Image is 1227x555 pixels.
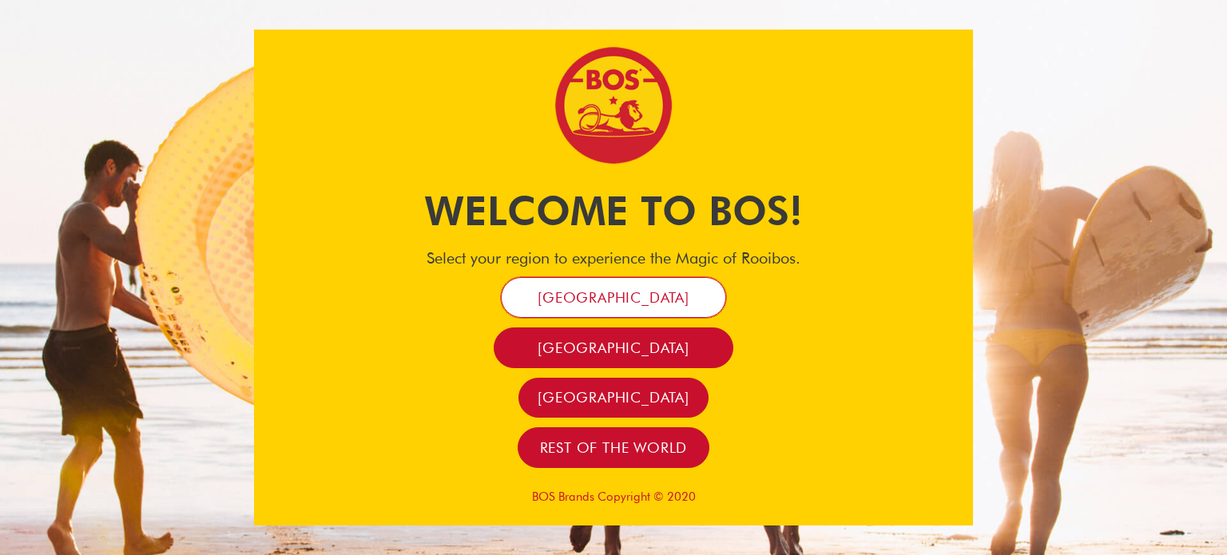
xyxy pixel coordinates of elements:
[518,427,710,468] a: Rest of the world
[554,46,673,165] img: Bos Brands
[538,388,689,406] span: [GEOGRAPHIC_DATA]
[254,183,973,239] h1: Welcome to BOS!
[494,327,733,368] a: [GEOGRAPHIC_DATA]
[254,248,973,268] h4: Select your region to experience the Magic of Rooibos.
[538,288,689,307] span: [GEOGRAPHIC_DATA]
[538,339,689,357] span: [GEOGRAPHIC_DATA]
[254,490,973,504] p: BOS Brands Copyright © 2020
[501,277,726,318] a: [GEOGRAPHIC_DATA]
[518,378,709,418] a: [GEOGRAPHIC_DATA]
[540,438,688,457] span: Rest of the world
